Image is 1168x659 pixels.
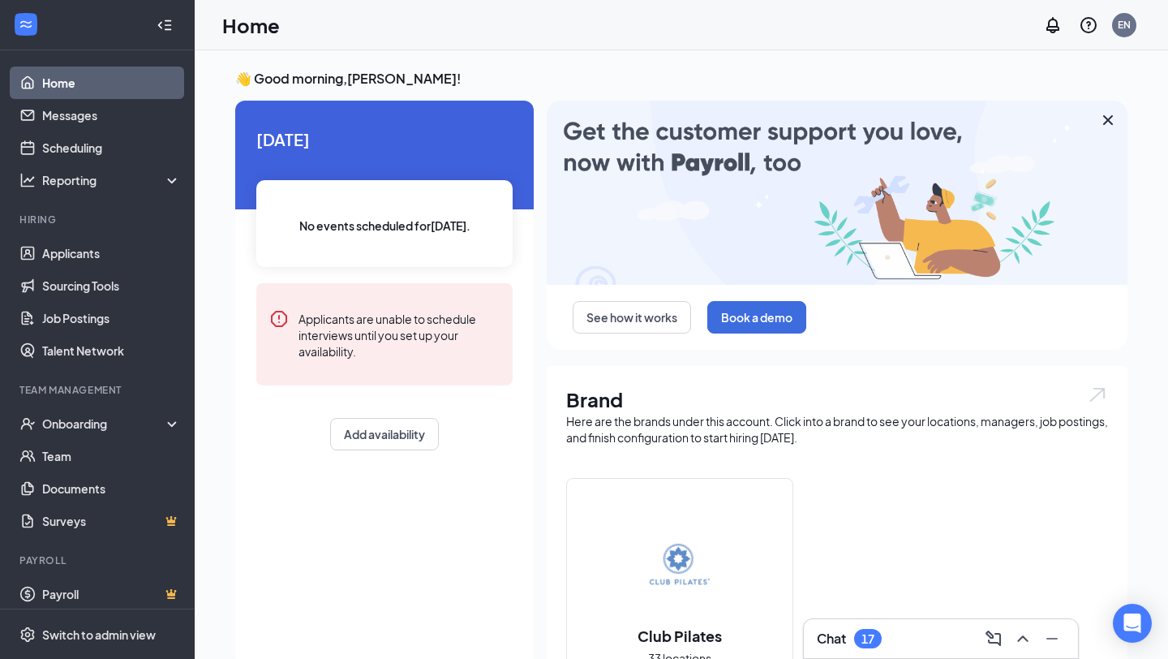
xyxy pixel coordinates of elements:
button: Add availability [330,418,439,450]
a: Applicants [42,237,181,269]
svg: Minimize [1042,629,1062,648]
button: Minimize [1039,626,1065,652]
a: SurveysCrown [42,505,181,537]
div: Switch to admin view [42,627,156,643]
a: PayrollCrown [42,578,181,610]
div: Applicants are unable to schedule interviews until you set up your availability. [298,309,500,360]
h1: Home [222,11,280,39]
svg: Cross [1098,110,1118,130]
h1: Brand [566,385,1108,413]
a: Sourcing Tools [42,269,181,302]
span: No events scheduled for [DATE] . [299,217,470,235]
h3: 👋 Good morning, [PERSON_NAME] ! [235,70,1127,88]
div: Open Intercom Messenger [1113,604,1152,643]
div: 17 [861,632,874,646]
svg: WorkstreamLogo [18,16,34,32]
svg: Settings [19,627,36,643]
a: Scheduling [42,131,181,164]
a: Team [42,440,181,472]
button: Book a demo [707,301,806,334]
img: Club Pilates [628,515,732,619]
button: ChevronUp [1010,626,1036,652]
a: Home [42,67,181,99]
img: open.6027fd2a22e1237b5b06.svg [1087,385,1108,404]
img: payroll-large.gif [547,101,1127,285]
svg: UserCheck [19,416,36,432]
svg: Collapse [157,17,173,33]
span: [DATE] [256,127,513,152]
h3: Chat [817,630,846,648]
svg: Analysis [19,172,36,188]
a: Job Postings [42,302,181,334]
svg: ComposeMessage [984,629,1003,648]
button: ComposeMessage [981,626,1007,652]
svg: Notifications [1043,15,1063,35]
div: Reporting [42,172,182,188]
h2: Club Pilates [621,626,738,646]
div: Onboarding [42,416,167,432]
div: EN [1118,18,1131,32]
div: Hiring [19,213,178,226]
svg: Error [269,309,289,329]
a: Talent Network [42,334,181,367]
div: Team Management [19,383,178,397]
a: Documents [42,472,181,505]
a: Messages [42,99,181,131]
svg: QuestionInfo [1079,15,1098,35]
div: Payroll [19,553,178,567]
svg: ChevronUp [1013,629,1033,648]
button: See how it works [573,301,691,334]
div: Here are the brands under this account. Click into a brand to see your locations, managers, job p... [566,413,1108,446]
